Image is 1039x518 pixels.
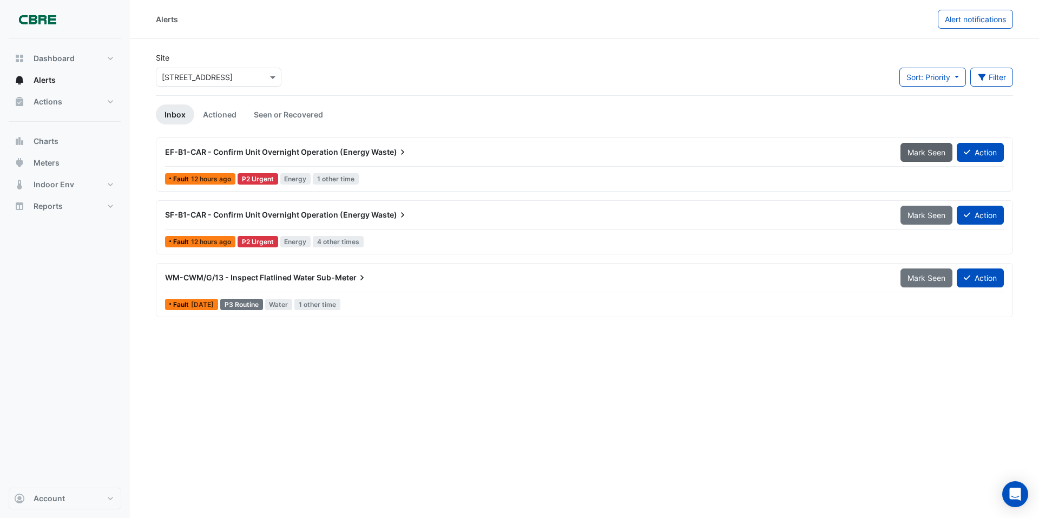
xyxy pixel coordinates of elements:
span: Dashboard [34,53,75,64]
button: Reports [9,195,121,217]
app-icon: Charts [14,136,25,147]
app-icon: Alerts [14,75,25,86]
span: Fault [173,239,191,245]
div: Alerts [156,14,178,25]
button: Account [9,488,121,509]
a: Seen or Recovered [245,104,332,124]
span: Indoor Env [34,179,74,190]
span: EF-B1-CAR - Confirm Unit Overnight Operation (Energy [165,147,370,156]
span: Energy [280,173,311,185]
button: Action [957,206,1004,225]
span: Charts [34,136,58,147]
span: WM-CWM/G/13 - Inspect Flatlined Water [165,273,315,282]
button: Charts [9,130,121,152]
span: Waste) [371,147,408,158]
span: Alerts [34,75,56,86]
span: Sort: Priority [906,73,950,82]
span: Meters [34,158,60,168]
span: Mark Seen [908,211,945,220]
app-icon: Meters [14,158,25,168]
div: P2 Urgent [238,173,278,185]
span: Fault [173,176,191,182]
span: Energy [280,236,311,247]
app-icon: Dashboard [14,53,25,64]
span: 4 other times [313,236,364,247]
button: Sort: Priority [899,68,966,87]
a: Inbox [156,104,194,124]
button: Filter [970,68,1014,87]
div: P3 Routine [220,299,263,310]
span: Waste) [371,209,408,220]
button: Alert notifications [938,10,1013,29]
a: Actioned [194,104,245,124]
span: Mark Seen [908,148,945,157]
span: Account [34,493,65,504]
button: Mark Seen [900,268,952,287]
span: Tue 09-Sep-2025 21:03 AEST [191,175,231,183]
button: Mark Seen [900,143,952,162]
button: Actions [9,91,121,113]
button: Mark Seen [900,206,952,225]
span: Reports [34,201,63,212]
app-icon: Actions [14,96,25,107]
span: Fault [173,301,191,308]
button: Meters [9,152,121,174]
app-icon: Reports [14,201,25,212]
span: Actions [34,96,62,107]
button: Action [957,143,1004,162]
button: Indoor Env [9,174,121,195]
span: Water [265,299,293,310]
img: Company Logo [13,9,62,30]
button: Dashboard [9,48,121,69]
label: Site [156,52,169,63]
span: SF-B1-CAR - Confirm Unit Overnight Operation (Energy [165,210,370,219]
span: 1 other time [294,299,340,310]
button: Alerts [9,69,121,91]
span: Alert notifications [945,15,1006,24]
button: Action [957,268,1004,287]
div: P2 Urgent [238,236,278,247]
span: Tue 09-Sep-2025 21:00 AEST [191,238,231,246]
div: Open Intercom Messenger [1002,481,1028,507]
app-icon: Indoor Env [14,179,25,190]
span: Sub-Meter [317,272,367,283]
span: Tue 02-Sep-2025 21:02 AEST [191,300,214,309]
span: Mark Seen [908,273,945,283]
span: 1 other time [313,173,359,185]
